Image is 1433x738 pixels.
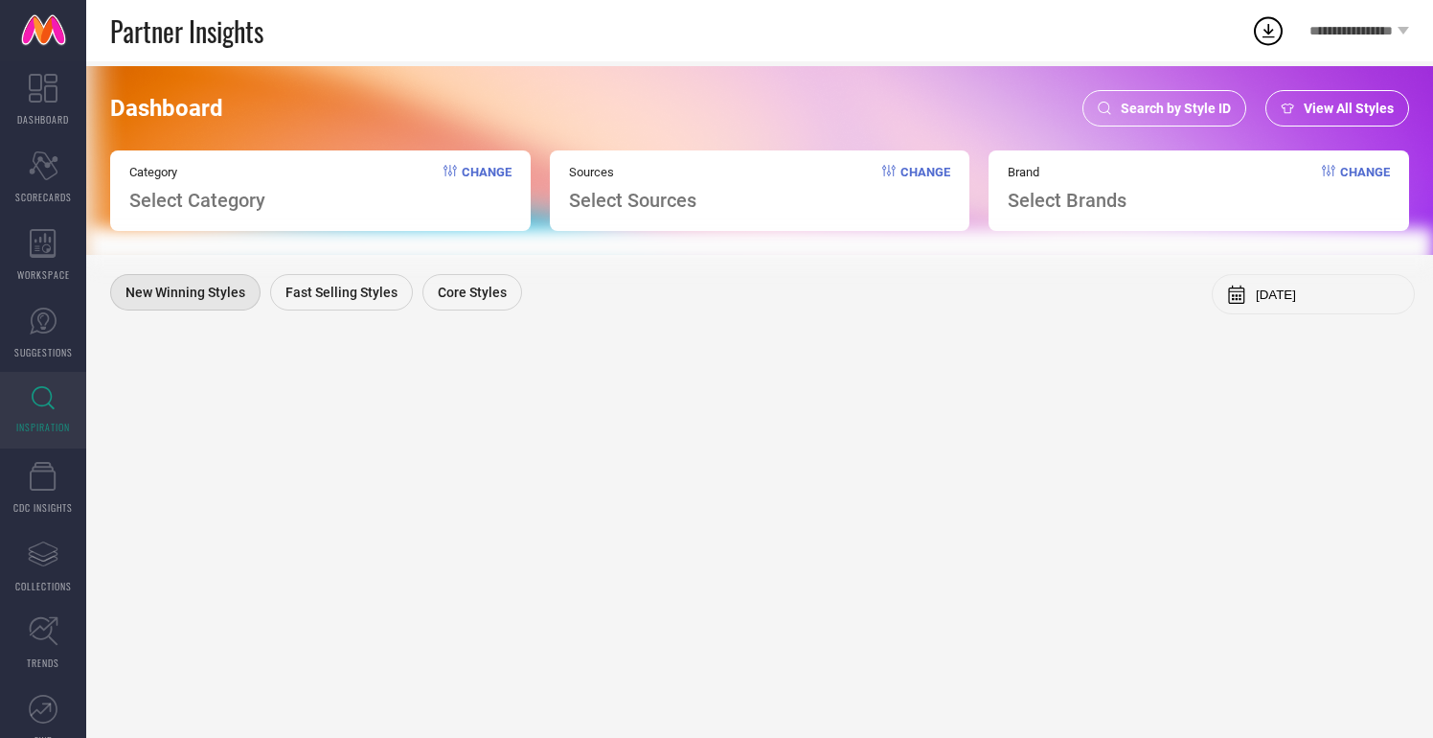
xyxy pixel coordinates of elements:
span: Partner Insights [110,12,263,51]
span: Brand [1008,165,1126,179]
span: Core Styles [438,285,507,300]
span: SUGGESTIONS [14,345,73,359]
span: View All Styles [1304,101,1394,116]
span: DASHBOARD [17,112,69,127]
span: SCORECARDS [15,190,72,204]
span: Category [129,165,265,179]
span: Dashboard [110,95,223,122]
span: Select Category [129,189,265,212]
span: Select Brands [1008,189,1126,212]
span: Select Sources [569,189,696,212]
span: TRENDS [27,656,59,670]
span: COLLECTIONS [15,579,72,593]
input: Select month [1256,288,1399,302]
span: Change [462,165,512,212]
span: Sources [569,165,696,179]
span: Change [900,165,950,212]
span: INSPIRATION [16,420,70,434]
span: Search by Style ID [1121,101,1231,116]
span: New Winning Styles [125,285,245,300]
span: WORKSPACE [17,267,70,282]
div: Open download list [1251,13,1285,48]
span: Change [1340,165,1390,212]
span: CDC INSIGHTS [13,500,73,515]
span: Fast Selling Styles [285,285,398,300]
